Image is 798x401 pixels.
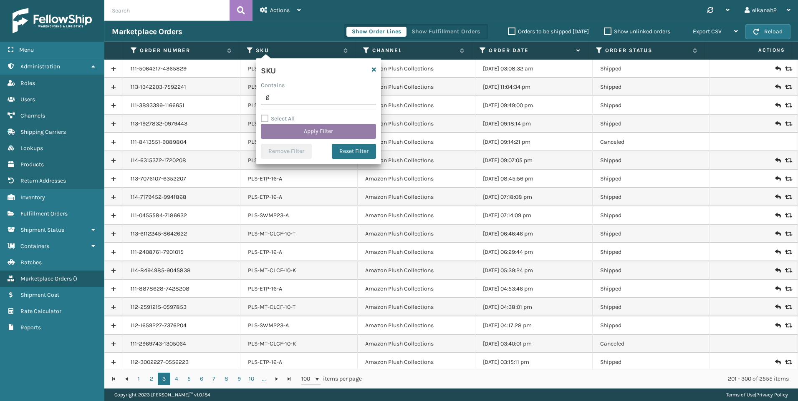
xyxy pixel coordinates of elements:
a: 5 [183,373,195,385]
label: Order Date [489,47,572,54]
i: Create Return Label [775,248,780,256]
span: Shipment Status [20,226,64,233]
i: Replace [785,231,790,237]
a: 114-7179452-9941868 [131,193,187,201]
label: Contains [261,81,285,90]
td: [DATE] 09:14:21 pm [475,133,593,151]
label: Channel [372,47,456,54]
td: [DATE] 04:17:28 pm [475,316,593,335]
span: ( ) [73,275,77,282]
a: Go to the last page [283,373,295,385]
a: 8 [220,373,233,385]
a: 111-5064217-4365829 [131,65,187,73]
span: Go to the last page [286,376,293,382]
td: Amazon Plush Collections [358,298,475,316]
i: Create Return Label [775,156,780,165]
span: items per page [301,373,362,385]
a: PLS-ETP-16-A [248,193,282,200]
i: Create Return Label [775,101,780,110]
a: PLS-MT-CLCF-10-K [248,340,296,347]
p: Copyright 2023 [PERSON_NAME]™ v 1.0.184 [114,388,210,401]
a: 113-1342203-7592241 [131,83,186,91]
td: Shipped [593,78,710,96]
a: 112-3002227-0556223 [131,358,189,366]
button: Remove Filter [261,144,312,159]
span: Go to the next page [273,376,280,382]
i: Replace [785,359,790,365]
a: 9 [233,373,245,385]
a: 112-1659227-7376204 [131,321,187,330]
a: 6 [195,373,208,385]
td: Amazon Plush Collections [358,353,475,371]
td: Shipped [593,243,710,261]
span: Administration [20,63,60,70]
td: Shipped [593,225,710,243]
span: Inventory [20,194,45,201]
a: 111-3893399-1166651 [131,101,184,110]
a: PLS-MT-CLCF-10-K [248,267,296,274]
td: Shipped [593,115,710,133]
i: Create Return Label [775,211,780,220]
td: Canceled [593,335,710,353]
td: [DATE] 05:39:24 pm [475,261,593,280]
i: Create Return Label [775,83,780,91]
label: Select All [261,115,295,122]
span: Lookups [20,145,43,152]
a: 111-0455584-7186632 [131,211,187,220]
span: Channels [20,112,45,119]
i: Replace [785,194,790,200]
td: Shipped [593,316,710,335]
a: 2 [145,373,158,385]
td: Amazon Plush Collections [358,115,475,133]
a: PLS-MT-CLCF-10-T [248,65,295,72]
td: [DATE] 09:07:05 pm [475,151,593,170]
span: Shipment Cost [20,291,59,298]
span: Actions [270,7,290,14]
i: Create Return Label [775,230,780,238]
td: [DATE] 06:46:46 pm [475,225,593,243]
td: [DATE] 04:53:46 pm [475,280,593,298]
span: Menu [19,46,34,53]
td: [DATE] 08:45:56 pm [475,170,593,188]
i: Create Return Label [775,120,780,128]
td: Canceled [593,133,710,151]
td: Amazon Plush Collections [358,280,475,298]
td: [DATE] 03:08:32 am [475,60,593,78]
span: Products [20,161,44,168]
label: Show unlinked orders [604,28,670,35]
span: Export CSV [693,28,722,35]
a: PLS-MT-CLCF-10-T [248,157,295,164]
td: Shipped [593,96,710,115]
span: Containers [20,243,49,250]
td: Shipped [593,151,710,170]
div: | [726,388,788,401]
h4: SKU [261,63,276,76]
a: PLS-ETP-16-A [248,83,282,90]
a: ... [258,373,270,385]
label: Orders to be shipped [DATE] [508,28,589,35]
span: Rate Calculator [20,308,61,315]
a: 10 [245,373,258,385]
i: Replace [785,249,790,255]
i: Replace [785,268,790,273]
a: Go to the next page [270,373,283,385]
td: Amazon Plush Collections [358,206,475,225]
input: Type the text you wish to filter on [261,90,376,105]
i: Create Return Label [775,193,780,201]
td: Amazon Plush Collections [358,133,475,151]
td: Shipped [593,170,710,188]
td: Amazon Plush Collections [358,78,475,96]
a: 111-2969743-1305064 [131,340,186,348]
a: 114-8494985-9045838 [131,266,191,275]
span: Reports [20,324,41,331]
a: 3 [158,373,170,385]
td: [DATE] 11:04:34 pm [475,78,593,96]
td: Shipped [593,188,710,206]
td: Shipped [593,261,710,280]
img: logo [13,8,92,33]
td: Shipped [593,298,710,316]
td: Shipped [593,206,710,225]
td: Amazon Plush Collections [358,151,475,170]
td: [DATE] 04:38:01 pm [475,298,593,316]
td: Amazon Plush Collections [358,243,475,261]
